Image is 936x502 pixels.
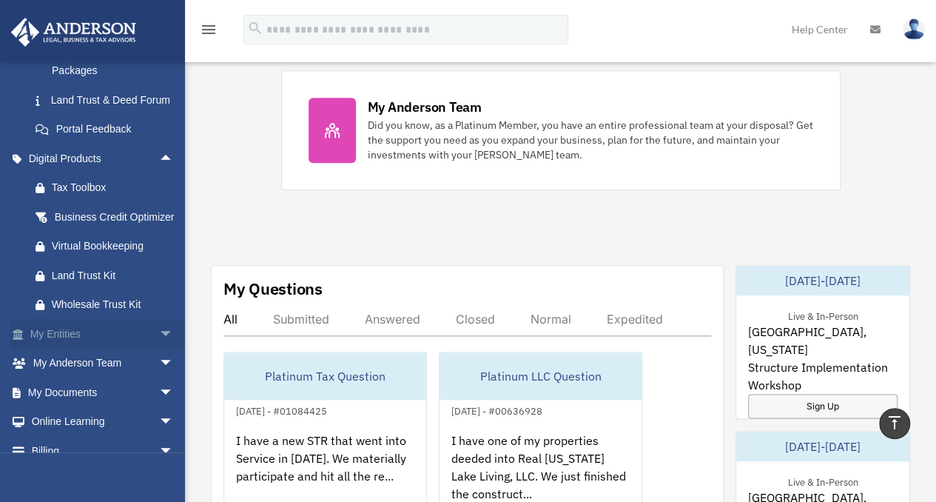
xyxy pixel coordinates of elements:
a: Tax Toolbox [21,173,196,203]
div: My Questions [223,278,323,300]
a: Virtual Bookkeeping [21,232,196,261]
a: Digital Productsarrow_drop_up [10,144,196,173]
a: My Anderson Teamarrow_drop_down [10,349,196,378]
div: Did you know, as a Platinum Member, you have an entire professional team at your disposal? Get th... [368,118,813,162]
span: arrow_drop_up [159,144,189,174]
div: Platinum Tax Question [224,352,426,400]
div: Live & In-Person [776,473,870,489]
a: vertical_align_top [879,408,910,439]
div: Platinum LLC Question [440,352,642,400]
div: [DATE] - #00636928 [440,402,554,418]
div: Live & In-Person [776,307,870,323]
div: [DATE]-[DATE] [736,432,909,461]
div: [DATE]-[DATE] [736,266,909,295]
div: Answered [365,312,420,327]
div: Wholesale Trust Kit [52,295,178,314]
span: Structure Implementation Workshop [748,358,898,394]
a: menu [200,26,218,39]
span: arrow_drop_down [159,349,189,379]
span: arrow_drop_down [159,407,189,438]
i: search [247,20,263,36]
span: arrow_drop_down [159,319,189,349]
a: Business Credit Optimizer [21,202,196,232]
span: arrow_drop_down [159,378,189,408]
div: Normal [531,312,571,327]
a: Land Trust & Deed Forum [21,85,196,115]
div: Business Credit Optimizer [52,208,178,227]
a: Online Learningarrow_drop_down [10,407,196,437]
a: My Documentsarrow_drop_down [10,378,196,407]
span: [GEOGRAPHIC_DATA], [US_STATE] [748,323,898,358]
div: Expedited [607,312,663,327]
a: Billingarrow_drop_down [10,436,196,466]
div: Closed [456,312,495,327]
a: Land Trust Kit [21,261,196,290]
a: My Entitiesarrow_drop_down [10,319,196,349]
a: My Anderson Team Did you know, as a Platinum Member, you have an entire professional team at your... [281,70,841,190]
div: My Anderson Team [368,98,482,116]
div: Submitted [273,312,329,327]
a: Sign Up [748,394,898,418]
i: vertical_align_top [886,414,903,432]
div: Tax Toolbox [52,178,178,197]
span: arrow_drop_down [159,436,189,466]
div: All [223,312,238,327]
a: Wholesale Trust Kit [21,290,196,320]
img: User Pic [903,19,925,40]
div: Virtual Bookkeeping [52,237,178,255]
div: Land Trust Kit [52,267,178,285]
i: menu [200,21,218,39]
a: Portal Feedback [21,115,196,144]
div: [DATE] - #01084425 [224,402,339,418]
img: Anderson Advisors Platinum Portal [7,18,141,47]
